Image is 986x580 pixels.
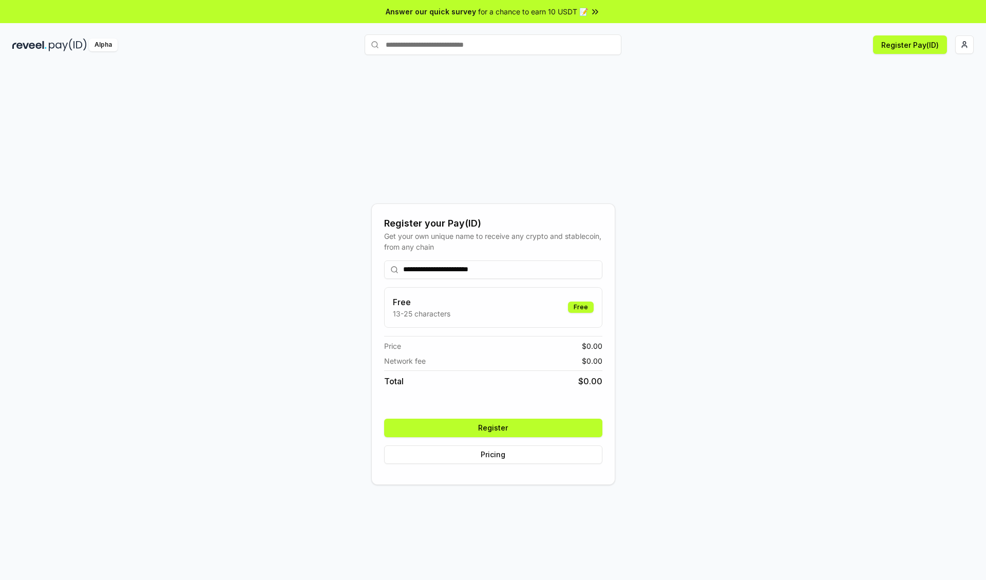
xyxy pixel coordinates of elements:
[873,35,947,54] button: Register Pay(ID)
[386,6,476,17] span: Answer our quick survey
[384,341,401,351] span: Price
[12,39,47,51] img: reveel_dark
[384,445,602,464] button: Pricing
[89,39,118,51] div: Alpha
[384,216,602,231] div: Register your Pay(ID)
[582,356,602,366] span: $ 0.00
[384,356,426,366] span: Network fee
[578,375,602,387] span: $ 0.00
[49,39,87,51] img: pay_id
[568,302,594,313] div: Free
[384,231,602,252] div: Get your own unique name to receive any crypto and stablecoin, from any chain
[384,419,602,437] button: Register
[393,296,450,308] h3: Free
[478,6,588,17] span: for a chance to earn 10 USDT 📝
[384,375,404,387] span: Total
[582,341,602,351] span: $ 0.00
[393,308,450,319] p: 13-25 characters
